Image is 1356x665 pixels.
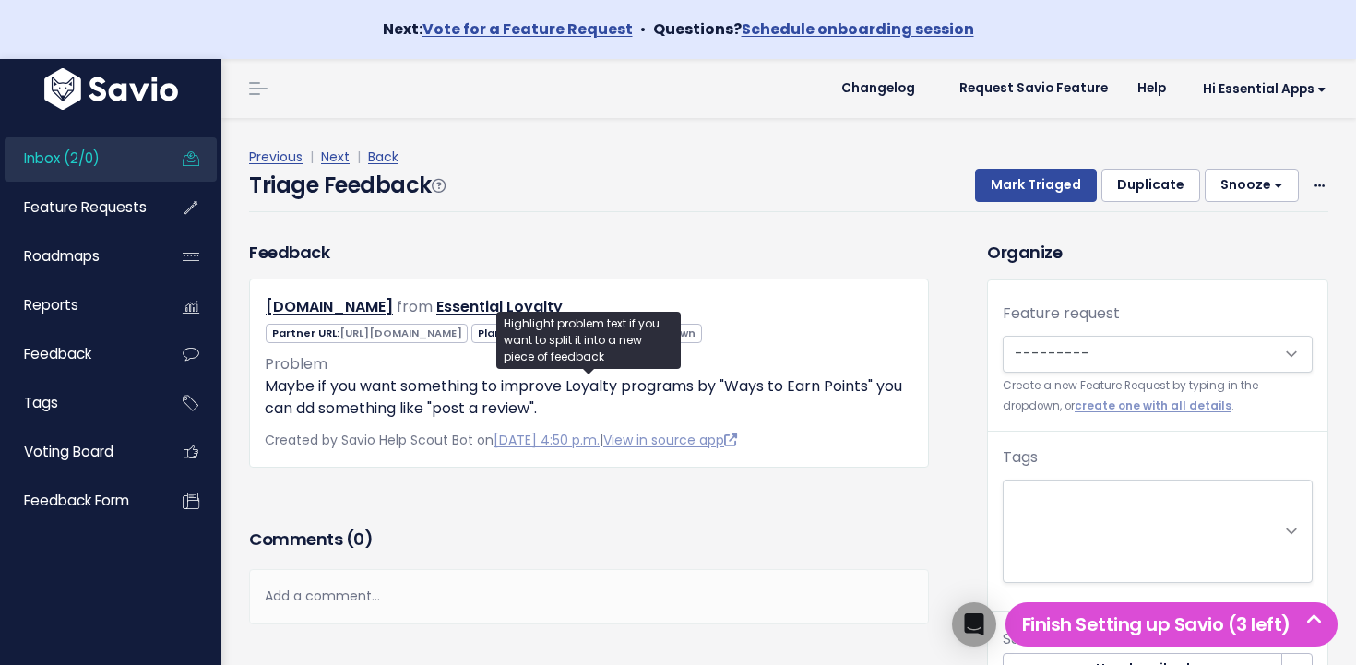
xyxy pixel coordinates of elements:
a: Next [321,148,350,166]
span: Created by Savio Help Scout Bot on | [265,431,737,449]
a: [DOMAIN_NAME] [266,296,393,317]
a: Vote for a Feature Request [422,18,633,40]
h3: Feedback [249,240,329,265]
span: Roadmaps [24,246,100,266]
span: • [640,18,646,40]
h4: Triage Feedback [249,169,445,202]
a: View in source app [603,431,737,449]
a: Feedback form [5,480,153,522]
div: Open Intercom Messenger [952,602,996,647]
a: Tags [5,382,153,424]
button: Mark Triaged [975,169,1097,202]
a: Back [368,148,398,166]
span: Changelog [841,82,915,95]
a: [DATE] 4:50 p.m. [494,431,600,449]
span: [URL][DOMAIN_NAME] [339,326,462,340]
span: Unknown [644,326,696,340]
span: Feedback form [24,491,129,510]
a: Schedule onboarding session [742,18,974,40]
div: Highlight problem text if you want to split it into a new piece of feedback [496,312,681,369]
span: Feedback [24,344,91,363]
a: Feedback [5,333,153,375]
span: Reports [24,295,78,315]
span: Subscribers [1003,628,1088,649]
span: Problem [265,353,327,374]
a: Previous [249,148,303,166]
label: Tags [1003,446,1038,469]
strong: Questions? [653,18,974,40]
strong: Next: [383,18,633,40]
span: Feature Requests [24,197,147,217]
span: | [353,148,364,166]
a: create one with all details [1075,398,1231,413]
span: Hi Essential Apps [1203,82,1326,96]
div: Add a comment... [249,569,929,623]
h3: Organize [987,240,1328,265]
span: 0 [353,528,364,551]
small: Create a new Feature Request by typing in the dropdown, or . [1003,376,1313,416]
span: Plan: [471,324,562,343]
span: Inbox (2/0) [24,148,100,168]
span: | [306,148,317,166]
a: Hi Essential Apps [1181,75,1341,103]
a: Reports [5,284,153,327]
a: Request Savio Feature [945,75,1123,102]
span: Partner URL: [266,324,468,343]
span: Tags [24,393,58,412]
a: Essential Loyalty [436,296,563,317]
p: Maybe if you want something to improve Loyalty programs by "Ways to Earn Points" you can dd somet... [265,375,913,420]
a: Help [1123,75,1181,102]
button: Snooze [1205,169,1299,202]
label: Feature request [1003,303,1120,325]
a: Feature Requests [5,186,153,229]
a: Voting Board [5,431,153,473]
button: Duplicate [1101,169,1200,202]
a: Roadmaps [5,235,153,278]
img: logo-white.9d6f32f41409.svg [40,68,183,110]
span: Voting Board [24,442,113,461]
span: from [397,296,433,317]
a: Inbox (2/0) [5,137,153,180]
h5: Finish Setting up Savio (3 left) [1014,611,1329,638]
h3: Comments ( ) [249,527,929,552]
